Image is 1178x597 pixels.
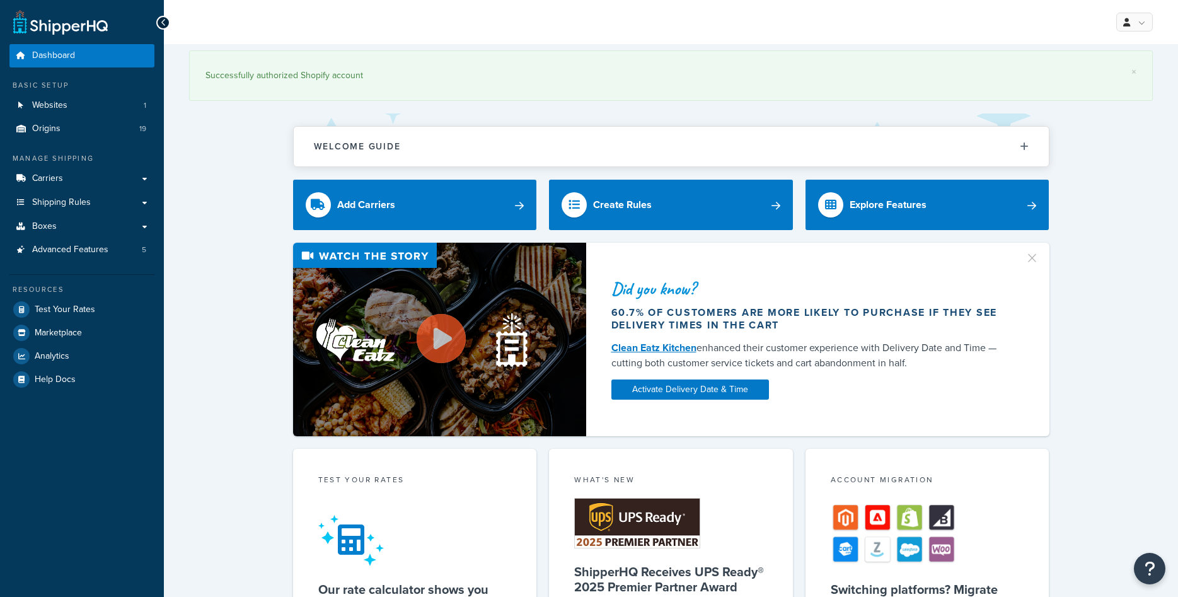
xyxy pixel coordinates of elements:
[142,245,146,255] span: 5
[32,50,75,61] span: Dashboard
[831,474,1024,489] div: Account Migration
[850,196,927,214] div: Explore Features
[9,298,154,321] a: Test Your Rates
[35,328,82,339] span: Marketplace
[293,243,586,436] img: Video thumbnail
[144,100,146,111] span: 1
[337,196,395,214] div: Add Carriers
[9,238,154,262] li: Advanced Features
[549,180,793,230] a: Create Rules
[9,191,154,214] a: Shipping Rules
[32,173,63,184] span: Carriers
[9,322,154,344] a: Marketplace
[9,368,154,391] a: Help Docs
[1131,67,1136,77] a: ×
[139,124,146,134] span: 19
[294,127,1049,166] button: Welcome Guide
[32,100,67,111] span: Websites
[9,167,154,190] a: Carriers
[9,345,154,368] a: Analytics
[611,380,769,400] a: Activate Delivery Date & Time
[318,474,512,489] div: Test your rates
[9,215,154,238] a: Boxes
[611,306,1010,332] div: 60.7% of customers are more likely to purchase if they see delivery times in the cart
[32,197,91,208] span: Shipping Rules
[9,238,154,262] a: Advanced Features5
[611,340,1010,371] div: enhanced their customer experience with Delivery Date and Time — cutting both customer service ti...
[9,117,154,141] li: Origins
[593,196,652,214] div: Create Rules
[35,304,95,315] span: Test Your Rates
[32,245,108,255] span: Advanced Features
[314,142,401,151] h2: Welcome Guide
[9,94,154,117] a: Websites1
[9,80,154,91] div: Basic Setup
[9,284,154,295] div: Resources
[1134,553,1165,584] button: Open Resource Center
[205,67,1136,84] div: Successfully authorized Shopify account
[293,180,537,230] a: Add Carriers
[9,153,154,164] div: Manage Shipping
[32,124,61,134] span: Origins
[35,374,76,385] span: Help Docs
[32,221,57,232] span: Boxes
[611,280,1010,298] div: Did you know?
[9,117,154,141] a: Origins19
[35,351,69,362] span: Analytics
[611,340,696,355] a: Clean Eatz Kitchen
[9,44,154,67] a: Dashboard
[574,474,768,489] div: What's New
[9,94,154,117] li: Websites
[574,564,768,594] h5: ShipperHQ Receives UPS Ready® 2025 Premier Partner Award
[806,180,1049,230] a: Explore Features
